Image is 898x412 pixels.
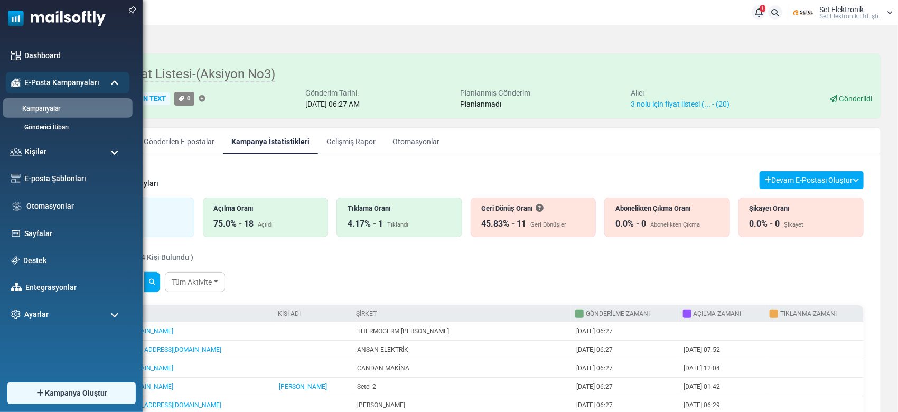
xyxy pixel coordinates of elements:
a: Otomasyonlar [26,201,124,212]
img: workflow.svg [11,200,23,212]
span: Ocak/2025 Fiyat Listesi-(Aksiyon No3) [60,67,275,82]
img: contacts-icon.svg [10,148,22,155]
td: THERMOGERM [PERSON_NAME] [352,322,571,341]
span: 0 [187,95,191,102]
a: Gönderilen E-postalar [135,128,223,154]
div: Açılma Oranı [214,203,317,213]
td: [DATE] 06:27 [571,378,679,396]
div: Gönderim Tarihi: [306,88,360,99]
span: Ayarlar [24,309,49,320]
a: Sayfalar [24,228,124,239]
div: 0.0% - 0 [750,218,780,230]
span: Planlanmadı [460,100,501,108]
div: Geri Dönüş Oranı [482,203,585,213]
span: Kampanya Oluştur [45,388,107,399]
div: Abonelikten Çıkma [650,221,700,230]
a: Açılma Zamanı [694,310,742,317]
div: 0.0% - 0 [615,218,646,230]
a: Otomasyonlar [384,128,448,154]
a: E-posta Şablonları [24,173,124,184]
a: 0 [174,92,194,105]
img: settings-icon.svg [11,310,21,319]
a: [PERSON_NAME][EMAIL_ADDRESS][DOMAIN_NAME] [74,346,221,353]
div: Tıklama Oranı [348,203,451,213]
div: Açıldı [258,221,273,230]
div: 4.17% - 1 [348,218,383,230]
td: [DATE] 12:04 [679,359,766,378]
img: campaigns-icon-active.png [11,78,21,87]
div: Plain Text [124,92,170,106]
span: 1 [760,5,766,12]
span: Set Elektronik [819,6,864,13]
img: dashboard-icon.svg [11,51,21,60]
a: [PERSON_NAME] [279,383,327,390]
a: Şirket [356,310,377,317]
td: [DATE] 06:27 [571,341,679,359]
i: Bir e-posta alıcısına ulaşamadığında geri döner. Bu, dolu bir gelen kutusu nedeniyle geçici olara... [536,204,544,212]
div: Şikayet Oranı [750,203,853,213]
a: [PERSON_NAME][EMAIL_ADDRESS][DOMAIN_NAME] [74,401,221,409]
span: ( 24 Kişi Bulundu ) [133,253,193,261]
span: E-Posta Kampanyaları [24,77,99,88]
td: [DATE] 06:27 [571,359,679,378]
span: Gönderildi [839,95,872,103]
div: [DATE] 06:27 AM [306,99,360,110]
a: Gönderici İtibarı [6,123,127,132]
button: Devam E-Postası Oluştur [760,171,864,189]
span: Set Elektronik Ltd. şti. [819,13,880,20]
a: User Logo Set Elektronik Set Elektronik Ltd. şti. [790,5,893,21]
span: Kişiler [25,146,46,157]
img: support-icon.svg [11,256,20,265]
div: Tıklandı [387,221,408,230]
a: 1 [752,5,766,20]
img: User Logo [790,5,817,21]
img: email-templates-icon.svg [11,174,21,183]
a: 3 nolu için fiyat listesi (... - (20) [631,100,729,108]
td: CANDAN MAKİNA [352,359,571,378]
a: Kampanya İstatistikleri [223,128,318,154]
div: Planlanmış Gönderim [460,88,530,99]
a: Gönderilme Zamanı [586,310,650,317]
td: Setel 2 [352,378,571,396]
td: [DATE] 01:42 [679,378,766,396]
td: [DATE] 06:27 [571,322,679,341]
div: 45.83% - 11 [482,218,527,230]
td: [DATE] 07:52 [679,341,766,359]
a: Entegrasyonlar [25,282,124,293]
a: Gelişmiş Rapor [318,128,384,154]
a: Kampanyalar [3,104,129,114]
td: ANSAN ELEKTRİK [352,341,571,359]
div: Geri Dönüşler [531,221,567,230]
a: Destek [23,255,124,266]
div: 75.0% - 18 [214,218,254,230]
a: Tıklanma Zamanı [780,310,837,317]
div: Şikayet [784,221,804,230]
div: Abonelikten Çıkma Oranı [615,203,719,213]
a: Tüm Aktivite [165,272,225,292]
a: Etiket Ekle [199,96,205,102]
a: Kişi Adı [278,310,301,317]
img: landing_pages.svg [11,229,21,238]
div: Alıcı [631,88,729,99]
a: Dashboard [24,50,124,61]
